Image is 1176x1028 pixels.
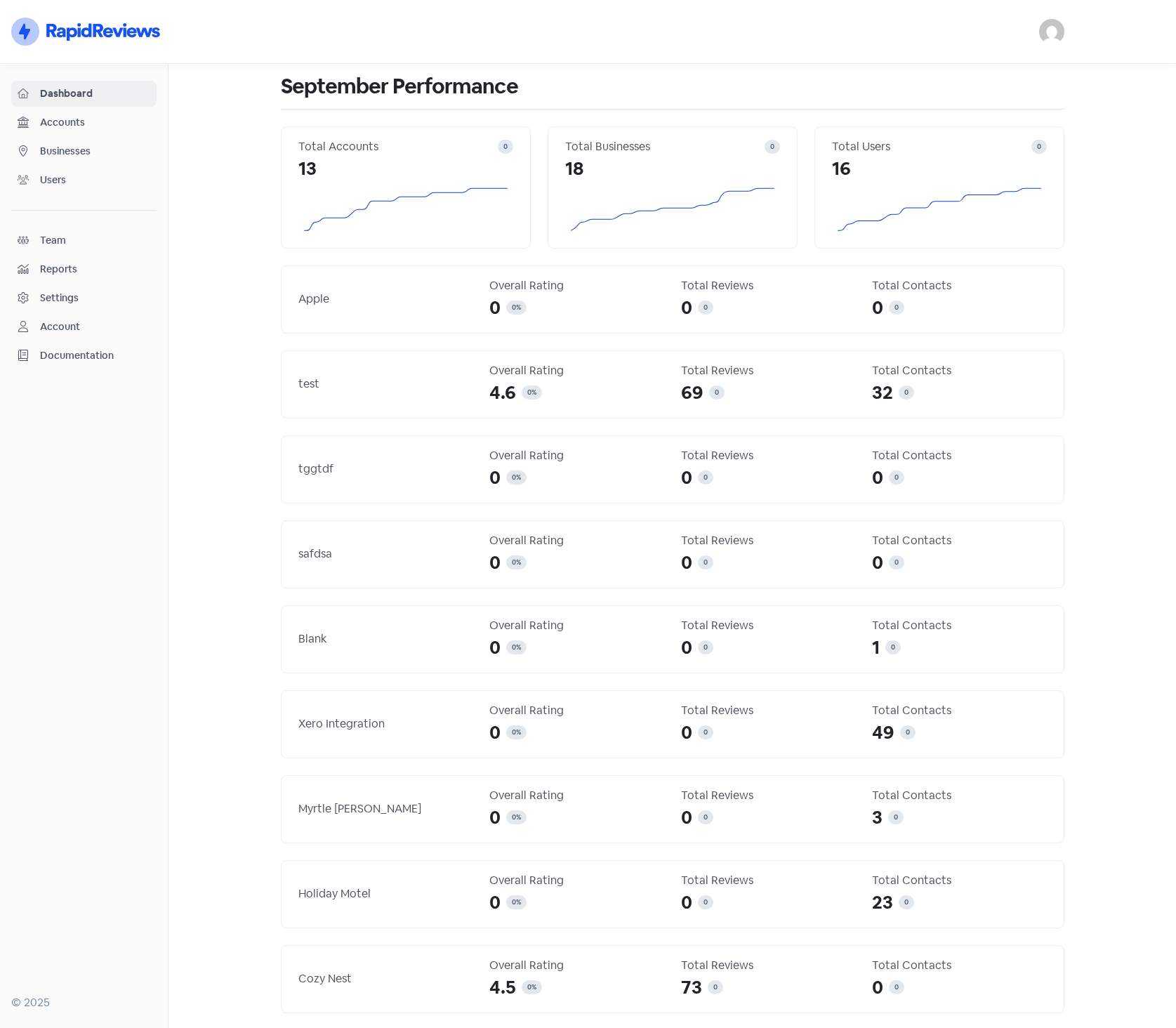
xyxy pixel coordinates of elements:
div: Total Reviews [681,957,856,974]
div: 13 [298,155,513,183]
span: 0 [489,804,501,831]
span: 0 [703,812,708,822]
span: 0 [489,889,501,916]
span: 23 [872,889,893,916]
div: Overall Rating [489,447,664,464]
span: 73 [681,974,702,1001]
span: 0 [512,642,516,652]
span: 0 [872,294,883,322]
span: 0 [703,558,708,567]
h1: September Performance [281,64,1064,109]
span: % [516,812,521,822]
span: % [516,897,521,907]
span: 0 [703,642,708,652]
div: Holiday Motel [298,885,473,902]
span: 0 [894,303,899,312]
div: Total Businesses [565,138,765,155]
div: Overall Rating [489,872,664,889]
div: 16 [832,155,1047,183]
span: 32 [872,379,893,407]
span: 69 [681,379,703,407]
div: tggtdf [298,461,473,477]
div: Total Users [832,138,1031,155]
span: 0 [715,388,719,397]
div: Total Reviews [681,362,856,379]
div: Total Accounts [298,138,498,155]
span: 0 [681,889,692,916]
span: % [516,642,521,652]
div: Total Reviews [681,617,856,634]
span: 0 [703,897,708,907]
span: Documentation [40,348,150,363]
div: Total Contacts [872,362,1047,379]
span: 0 [681,464,692,492]
span: % [531,982,536,991]
a: Users [11,167,157,193]
span: 4.5 [489,974,516,1001]
div: test [298,376,473,393]
span: 0 [527,982,531,991]
span: 0 [489,549,501,576]
span: Dashboard [40,86,150,101]
div: Overall Rating [489,787,664,804]
span: 0 [681,549,692,576]
img: User [1039,19,1064,44]
div: Total Reviews [681,532,856,549]
span: 0 [489,464,501,492]
span: Accounts [40,115,150,130]
span: 0 [872,974,883,1001]
span: 0 [894,982,899,991]
div: Overall Rating [489,702,664,719]
span: Team [40,233,150,248]
span: Businesses [40,144,150,159]
span: 0 [906,727,910,737]
div: Overall Rating [489,277,664,294]
span: 0 [713,982,718,991]
span: 1 [872,634,880,661]
span: 0 [681,804,692,831]
span: Reports [40,262,150,277]
a: Accounts [11,110,157,136]
span: % [531,388,536,397]
div: 18 [565,155,780,183]
span: 0 [872,464,883,492]
div: Total Contacts [872,872,1047,889]
a: Account [11,314,157,340]
span: 0 [512,812,516,822]
span: 0 [489,294,501,322]
span: % [516,473,521,482]
span: 0 [512,558,516,567]
a: Settings [11,285,157,311]
span: 0 [503,142,508,151]
span: 49 [872,719,894,746]
span: 0 [681,719,692,746]
span: 0 [894,473,899,482]
a: Documentation [11,343,157,369]
a: Businesses [11,138,157,164]
div: Blank [298,631,473,647]
span: 0 [489,634,501,661]
div: Overall Rating [489,362,664,379]
span: 0 [703,303,708,312]
span: % [516,558,521,567]
div: Total Contacts [872,702,1047,719]
div: © 2025 [11,994,157,1011]
div: Total Reviews [681,787,856,804]
span: 0 [904,388,909,397]
div: Total Contacts [872,277,1047,294]
div: Account [40,319,80,334]
span: 0 [512,897,516,907]
span: 0 [681,634,692,661]
div: Total Contacts [872,532,1047,549]
span: 0 [512,303,516,312]
span: % [516,727,521,737]
span: 0 [894,812,898,822]
span: 0 [1037,142,1041,151]
div: Total Reviews [681,702,856,719]
span: 0 [703,473,708,482]
div: Overall Rating [489,617,664,634]
div: safdsa [298,546,473,562]
div: Total Contacts [872,957,1047,974]
a: Team [11,228,157,253]
div: Total Reviews [681,447,856,464]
